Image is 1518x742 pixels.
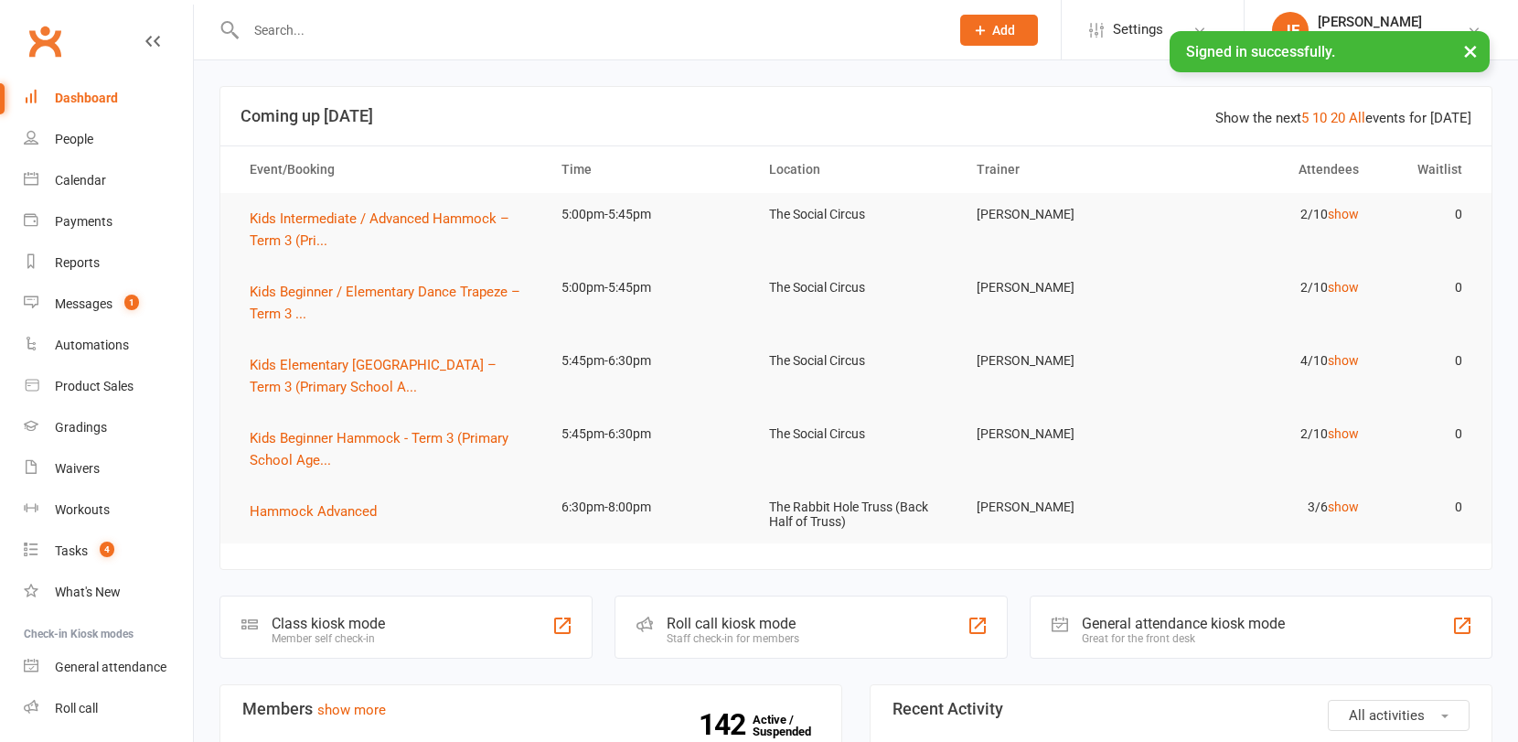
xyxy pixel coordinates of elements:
td: 2/10 [1168,413,1375,456]
button: × [1454,31,1487,70]
td: 0 [1375,339,1480,382]
td: 5:45pm-6:30pm [545,413,753,456]
div: Calendar [55,173,106,188]
th: Location [753,146,960,193]
a: Messages 1 [24,284,193,325]
div: Gradings [55,420,107,435]
a: Workouts [24,489,193,531]
div: The Social Circus Pty Ltd [1318,30,1458,47]
span: Kids Intermediate / Advanced Hammock – Term 3 (Pri... [250,210,509,249]
td: [PERSON_NAME] [960,486,1168,529]
td: 5:00pm-5:45pm [545,266,753,309]
a: All [1349,110,1365,126]
div: JF [1272,12,1309,48]
a: 10 [1312,110,1327,126]
input: Search... [241,17,936,43]
td: The Social Circus [753,339,960,382]
div: Messages [55,296,112,311]
a: 20 [1331,110,1345,126]
td: The Social Circus [753,266,960,309]
span: 1 [124,295,139,310]
div: Waivers [55,461,100,476]
h3: Recent Activity [893,700,1470,718]
div: What's New [55,585,121,599]
a: Waivers [24,448,193,489]
span: Signed in successfully. [1186,43,1335,60]
div: Great for the front desk [1082,632,1285,645]
div: Class kiosk mode [272,615,385,632]
a: show [1328,500,1359,514]
td: [PERSON_NAME] [960,266,1168,309]
th: Event/Booking [233,146,545,193]
span: Kids Beginner Hammock - Term 3 (Primary School Age... [250,430,508,468]
a: Product Sales [24,366,193,407]
a: Reports [24,242,193,284]
div: Roll call [55,701,98,715]
a: Tasks 4 [24,531,193,572]
div: Automations [55,338,129,352]
th: Attendees [1168,146,1375,193]
a: Gradings [24,407,193,448]
a: Calendar [24,160,193,201]
td: [PERSON_NAME] [960,413,1168,456]
td: 0 [1375,193,1480,236]
td: 0 [1375,486,1480,529]
button: All activities [1328,700,1470,731]
a: show [1328,353,1359,368]
div: Payments [55,214,112,229]
button: Kids Beginner / Elementary Dance Trapeze – Term 3 ... [250,281,529,325]
span: Hammock Advanced [250,503,377,520]
a: show [1328,280,1359,295]
button: Kids Beginner Hammock - Term 3 (Primary School Age... [250,427,529,471]
th: Waitlist [1375,146,1480,193]
td: [PERSON_NAME] [960,339,1168,382]
a: Roll call [24,688,193,729]
a: show more [317,702,386,718]
td: 0 [1375,266,1480,309]
a: General attendance kiosk mode [24,647,193,688]
td: [PERSON_NAME] [960,193,1168,236]
span: 4 [100,542,114,557]
td: 4/10 [1168,339,1375,382]
strong: 142 [699,711,753,738]
td: 0 [1375,413,1480,456]
a: Automations [24,325,193,366]
div: Roll call kiosk mode [667,615,799,632]
button: Kids Intermediate / Advanced Hammock – Term 3 (Pri... [250,208,529,252]
a: People [24,119,193,160]
span: Settings [1113,9,1163,50]
div: Tasks [55,543,88,558]
button: Kids Elementary [GEOGRAPHIC_DATA] – Term 3 (Primary School A... [250,354,529,398]
td: The Rabbit Hole Truss (Back Half of Truss) [753,486,960,543]
div: General attendance [55,660,166,674]
span: Kids Elementary [GEOGRAPHIC_DATA] – Term 3 (Primary School A... [250,357,497,395]
div: Staff check-in for members [667,632,799,645]
div: Product Sales [55,379,134,393]
a: show [1328,207,1359,221]
h3: Coming up [DATE] [241,107,1471,125]
div: Dashboard [55,91,118,105]
div: [PERSON_NAME] [1318,14,1458,30]
div: Reports [55,255,100,270]
span: All activities [1349,707,1425,724]
div: Workouts [55,502,110,517]
td: The Social Circus [753,193,960,236]
a: show [1328,426,1359,441]
td: 2/10 [1168,266,1375,309]
h3: Members [242,700,819,718]
th: Trainer [960,146,1168,193]
a: Dashboard [24,78,193,119]
div: General attendance kiosk mode [1082,615,1285,632]
td: 6:30pm-8:00pm [545,486,753,529]
th: Time [545,146,753,193]
td: 5:45pm-6:30pm [545,339,753,382]
td: 3/6 [1168,486,1375,529]
button: Add [960,15,1038,46]
a: Payments [24,201,193,242]
a: What's New [24,572,193,613]
button: Hammock Advanced [250,500,390,522]
span: Add [992,23,1015,38]
span: Kids Beginner / Elementary Dance Trapeze – Term 3 ... [250,284,520,322]
div: Show the next events for [DATE] [1215,107,1471,129]
a: Clubworx [22,18,68,64]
